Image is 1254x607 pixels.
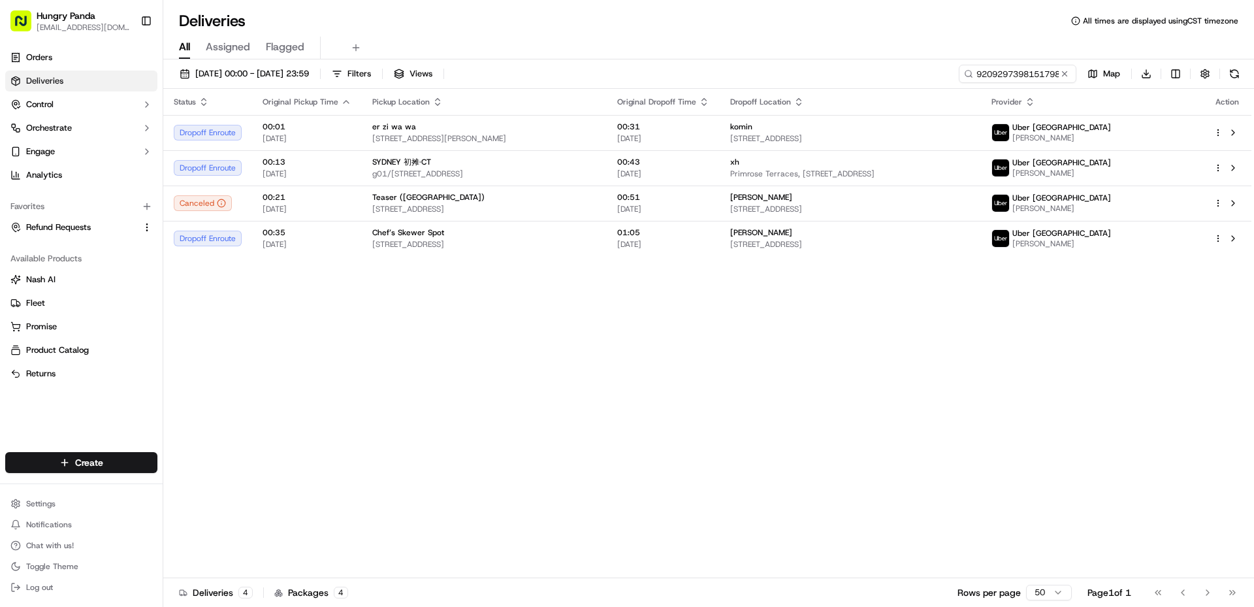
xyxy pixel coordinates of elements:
span: Pickup Location [372,97,430,107]
img: uber-new-logo.jpeg [992,124,1009,141]
button: Create [5,452,157,473]
div: Action [1214,97,1241,107]
span: Fleet [26,297,45,309]
button: Refund Requests [5,217,157,238]
span: Assigned [206,39,250,55]
a: Analytics [5,165,157,186]
span: [DATE] [263,169,351,179]
button: [EMAIL_ADDRESS][DOMAIN_NAME] [37,22,130,33]
button: Promise [5,316,157,337]
span: [PERSON_NAME] [1012,168,1111,178]
span: [DATE] [617,169,709,179]
div: Favorites [5,196,157,217]
a: Promise [10,321,152,333]
span: Flagged [266,39,304,55]
span: Orders [26,52,52,63]
span: 00:13 [263,157,351,167]
span: komin [730,122,752,132]
button: Views [388,65,438,83]
div: 4 [238,587,253,599]
span: [STREET_ADDRESS] [372,204,596,214]
span: [STREET_ADDRESS] [730,239,971,250]
span: 00:35 [263,227,351,238]
span: [DATE] [263,204,351,214]
span: Chat with us! [26,540,74,551]
span: Engage [26,146,55,157]
span: er zi wa wa [372,122,416,132]
span: 01:05 [617,227,709,238]
a: Nash AI [10,274,152,286]
img: uber-new-logo.jpeg [992,159,1009,176]
span: Teaser ([GEOGRAPHIC_DATA]) [372,192,485,203]
span: [DATE] [617,133,709,144]
span: [STREET_ADDRESS] [730,133,971,144]
span: [PERSON_NAME] [730,192,792,203]
p: Rows per page [957,586,1021,599]
span: [DATE] 00:00 - [DATE] 23:59 [195,68,309,80]
span: Deliveries [26,75,63,87]
span: 00:43 [617,157,709,167]
span: Uber [GEOGRAPHIC_DATA] [1012,193,1111,203]
h1: Deliveries [179,10,246,31]
input: Type to search [959,65,1076,83]
span: Primrose Terraces, [STREET_ADDRESS] [730,169,971,179]
button: Control [5,94,157,115]
span: Create [75,456,103,469]
span: [PERSON_NAME] [1012,238,1111,249]
span: Filters [347,68,371,80]
button: Notifications [5,516,157,534]
span: [PERSON_NAME] [730,227,792,238]
button: Product Catalog [5,340,157,361]
button: Orchestrate [5,118,157,139]
span: Chef’s Skewer Spot [372,227,444,238]
span: Notifications [26,519,72,530]
span: [STREET_ADDRESS][PERSON_NAME] [372,133,596,144]
div: Page 1 of 1 [1087,586,1131,599]
span: Provider [991,97,1022,107]
span: Settings [26,499,56,509]
span: Dropoff Location [730,97,791,107]
button: Settings [5,495,157,513]
button: Nash AI [5,269,157,290]
button: Refresh [1225,65,1244,83]
span: xh [730,157,739,167]
button: Returns [5,363,157,384]
a: Deliveries [5,71,157,91]
span: [PERSON_NAME] [1012,203,1111,214]
div: Packages [274,586,348,599]
span: Views [410,68,432,80]
div: Available Products [5,248,157,269]
img: uber-new-logo.jpeg [992,195,1009,212]
span: Promise [26,321,57,333]
a: Fleet [10,297,152,309]
span: [PERSON_NAME] [1012,133,1111,143]
div: 4 [334,587,348,599]
span: Uber [GEOGRAPHIC_DATA] [1012,228,1111,238]
span: All [179,39,190,55]
div: Deliveries [179,586,253,599]
button: Hungry Panda [37,9,95,22]
span: [STREET_ADDRESS] [372,239,596,250]
button: Log out [5,578,157,597]
button: Toggle Theme [5,557,157,576]
button: Canceled [174,195,232,211]
span: 00:01 [263,122,351,132]
span: All times are displayed using CST timezone [1083,16,1238,26]
span: [DATE] [617,204,709,214]
span: Orchestrate [26,122,72,134]
a: Refund Requests [10,221,137,233]
a: Orders [5,47,157,68]
button: Filters [326,65,377,83]
span: Uber [GEOGRAPHIC_DATA] [1012,122,1111,133]
span: Log out [26,582,53,593]
button: Chat with us! [5,536,157,555]
span: SYDNEY 初摊·CT [372,157,431,167]
span: Returns [26,368,56,380]
span: Original Pickup Time [263,97,338,107]
button: Hungry Panda[EMAIL_ADDRESS][DOMAIN_NAME] [5,5,135,37]
span: Original Dropoff Time [617,97,696,107]
span: Control [26,99,54,110]
span: [DATE] [617,239,709,250]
